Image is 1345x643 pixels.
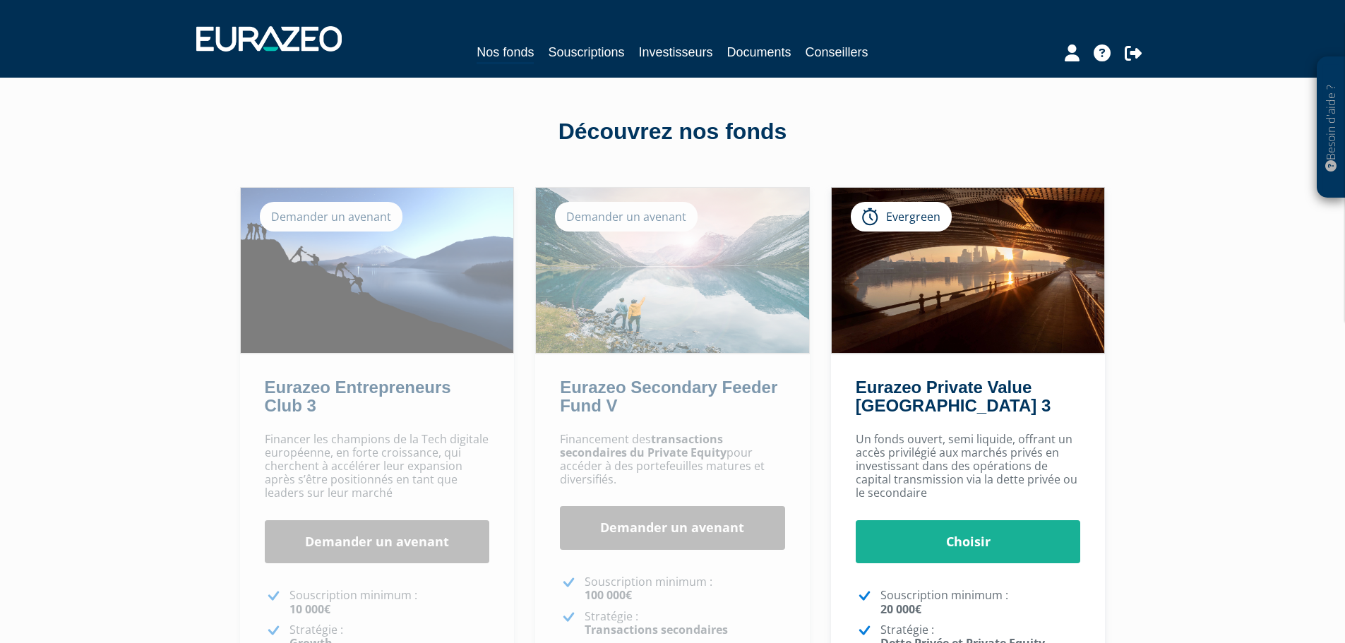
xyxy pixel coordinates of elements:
div: Evergreen [851,202,952,232]
p: Souscription minimum : [585,575,785,602]
p: Souscription minimum : [289,589,490,615]
div: Demander un avenant [555,202,698,232]
div: Demander un avenant [260,202,402,232]
a: Eurazeo Secondary Feeder Fund V [560,378,777,415]
a: Eurazeo Entrepreneurs Club 3 [265,378,451,415]
p: Financer les champions de la Tech digitale européenne, en forte croissance, qui cherchent à accél... [265,433,490,500]
strong: transactions secondaires du Private Equity [560,431,727,460]
strong: Transactions secondaires [585,622,728,637]
img: Eurazeo Private Value Europe 3 [832,188,1105,353]
a: Eurazeo Private Value [GEOGRAPHIC_DATA] 3 [856,378,1051,415]
div: Découvrez nos fonds [270,116,1075,148]
a: Souscriptions [548,42,624,62]
a: Documents [727,42,791,62]
p: Stratégie : [585,610,785,637]
img: Eurazeo Secondary Feeder Fund V [536,188,809,353]
strong: 100 000€ [585,587,632,603]
img: Eurazeo Entrepreneurs Club 3 [241,188,514,353]
a: Demander un avenant [560,506,785,550]
strong: 20 000€ [880,601,921,617]
a: Nos fonds [477,42,534,64]
a: Demander un avenant [265,520,490,564]
a: Choisir [856,520,1081,564]
p: Un fonds ouvert, semi liquide, offrant un accès privilégié aux marchés privés en investissant dan... [856,433,1081,500]
a: Conseillers [806,42,868,62]
strong: 10 000€ [289,601,330,617]
img: 1732889491-logotype_eurazeo_blanc_rvb.png [196,26,342,52]
p: Financement des pour accéder à des portefeuilles matures et diversifiés. [560,433,785,487]
a: Investisseurs [638,42,712,62]
p: Besoin d'aide ? [1323,64,1339,191]
p: Souscription minimum : [880,589,1081,615]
